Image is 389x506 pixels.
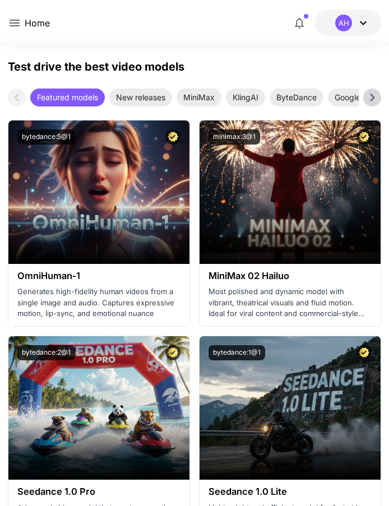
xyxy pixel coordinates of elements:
[30,91,105,103] span: Featured models
[226,89,265,106] div: KlingAI
[209,129,260,145] button: minimax:3@1
[109,89,172,106] div: New releases
[165,129,180,145] button: Certified Model – Vetted for best performance and includes a commercial license.
[30,89,105,106] div: Featured models
[177,91,221,103] span: MiniMax
[226,91,265,103] span: KlingAI
[200,120,381,264] img: alt
[270,89,323,106] div: ByteDance
[209,271,372,281] h3: MiniMax 02 Hailuo
[17,129,75,145] button: bytedance:5@1
[8,58,184,75] p: Test drive the best video models
[209,345,265,360] button: bytedance:1@1
[200,336,381,480] img: alt
[356,345,372,360] button: Certified Model – Vetted for best performance and includes a commercial license.
[356,129,372,145] button: Certified Model – Vetted for best performance and includes a commercial license.
[209,286,372,319] p: Most polished and dynamic model with vibrant, theatrical visuals and fluid motion. Ideal for vira...
[8,336,189,480] img: alt
[17,345,75,360] button: bytedance:2@1
[328,89,383,106] div: Google Veo
[328,91,383,103] span: Google Veo
[177,89,221,106] div: MiniMax
[209,486,372,497] h3: Seedance 1.0 Lite
[8,120,189,264] img: alt
[25,16,50,30] nav: breadcrumb
[109,91,172,103] span: New releases
[270,91,323,103] span: ByteDance
[17,271,180,281] h3: OmniHuman‑1
[17,286,180,319] p: Generates high-fidelity human videos from a single image and audio. Captures expressive motion, l...
[335,15,352,31] div: AH
[17,486,180,497] h3: Seedance 1.0 Pro
[25,16,50,30] a: Home
[165,345,180,360] button: Certified Model – Vetted for best performance and includes a commercial license.
[315,10,381,36] button: $120.05AH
